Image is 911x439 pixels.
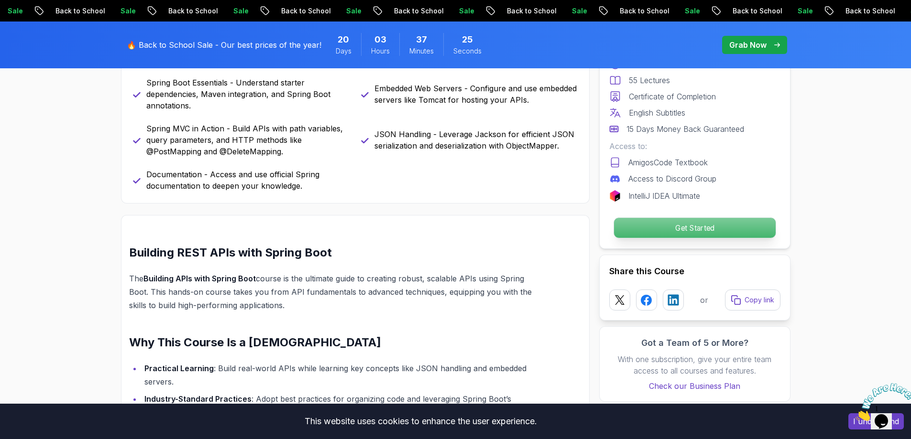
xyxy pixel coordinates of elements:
[416,33,427,46] span: 37 Minutes
[676,6,706,16] p: Sale
[628,173,716,184] p: Access to Discord Group
[127,39,321,51] p: 🔥 Back to School Sale - Our best prices of the year!
[626,123,744,135] p: 15 Days Money Back Guaranteed
[337,6,368,16] p: Sale
[614,218,775,238] p: Get Started
[613,217,776,238] button: Get Started
[146,77,350,111] p: Spring Boot Essentials - Understand starter dependencies, Maven integration, and Spring Boot anno...
[852,379,911,425] iframe: chat widget
[628,190,700,202] p: IntelliJ IDEA Ultimate
[111,6,142,16] p: Sale
[729,39,767,51] p: Grab Now
[462,33,473,46] span: 25 Seconds
[7,411,834,432] div: This website uses cookies to enhance the user experience.
[453,46,482,56] span: Seconds
[385,6,450,16] p: Back to School
[129,335,536,350] h2: Why This Course Is a [DEMOGRAPHIC_DATA]
[374,33,386,46] span: 3 Hours
[450,6,481,16] p: Sale
[142,362,536,388] li: : Build real-world APIs while learning key concepts like JSON handling and embedded servers.
[724,6,789,16] p: Back to School
[848,413,904,429] button: Accept cookies
[159,6,224,16] p: Back to School
[609,380,780,392] a: Check our Business Plan
[129,272,536,312] p: The course is the ultimate guide to creating robust, scalable APIs using Spring Boot. This hands-...
[629,75,670,86] p: 55 Lectures
[611,6,676,16] p: Back to School
[789,6,819,16] p: Sale
[836,6,901,16] p: Back to School
[609,190,621,202] img: jetbrains logo
[46,6,111,16] p: Back to School
[609,336,780,350] h3: Got a Team of 5 or More?
[142,392,536,419] li: : Adopt best practices for organizing code and leveraging Spring Boot’s powerful features.
[725,289,780,311] button: Copy link
[629,91,716,102] p: Certificate of Completion
[374,83,578,106] p: Embedded Web Servers - Configure and use embedded servers like Tomcat for hosting your APIs.
[409,46,434,56] span: Minutes
[629,107,685,118] p: English Subtitles
[609,265,780,278] h2: Share this Course
[374,128,578,151] p: JSON Handling - Leverage Jackson for efficient JSON serialization and deserialization with Object...
[146,123,350,157] p: Spring MVC in Action - Build APIs with path variables, query parameters, and HTTP methods like @P...
[745,295,774,305] p: Copy link
[272,6,337,16] p: Back to School
[338,33,349,46] span: 20 Days
[4,4,8,12] span: 1
[628,157,708,168] p: AmigosCode Textbook
[146,169,350,192] p: Documentation - Access and use official Spring documentation to deepen your knowledge.
[609,140,780,152] p: Access to:
[498,6,563,16] p: Back to School
[144,394,252,404] strong: Industry-Standard Practices
[371,46,390,56] span: Hours
[563,6,593,16] p: Sale
[224,6,255,16] p: Sale
[700,294,708,306] p: or
[4,4,63,42] img: Chat attention grabber
[609,353,780,376] p: With one subscription, give your entire team access to all courses and features.
[336,46,351,56] span: Days
[143,274,256,283] strong: Building APIs with Spring Boot
[129,245,536,260] h2: Building REST APIs with Spring Boot
[144,364,214,373] strong: Practical Learning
